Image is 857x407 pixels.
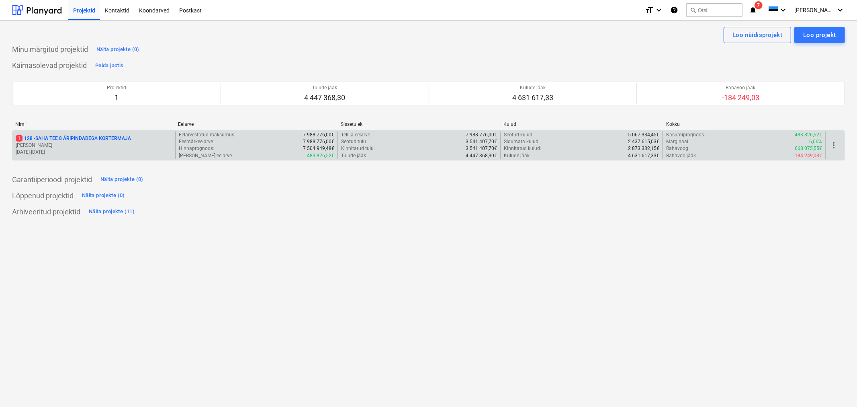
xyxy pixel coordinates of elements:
button: Loo näidisprojekt [724,27,791,43]
button: Peida jaotis [93,59,125,72]
p: Eelarvestatud maksumus : [179,132,235,138]
p: Arhiveeritud projektid [12,207,80,217]
p: 1 [107,93,126,103]
p: 483 826,52€ [307,152,334,159]
div: Näita projekte (11) [89,207,135,216]
p: [PERSON_NAME]-eelarve : [179,152,233,159]
p: Tulude jääk : [341,152,367,159]
p: 2 873 332,15€ [628,145,659,152]
p: Rahavoog : [666,145,689,152]
p: 3 541 407,70€ [466,138,497,145]
p: 2 437 615,03€ [628,138,659,145]
div: Näita projekte (0) [96,45,139,54]
p: 128 - SAHA TEE 8 ÄRIPINDADEGA KORTERMAJA [16,135,131,142]
div: Kokku [666,121,822,127]
i: keyboard_arrow_down [778,5,788,15]
p: Seotud tulu : [341,138,367,145]
p: [PERSON_NAME] [16,142,172,149]
p: 4 631 617,33 [512,93,553,103]
p: Tellija eelarve : [341,132,371,138]
iframe: Chat Widget [817,368,857,407]
p: Kasumiprognoos : [666,132,705,138]
button: Loo projekt [794,27,845,43]
div: Eelarve [178,121,334,127]
p: Projektid [107,84,126,91]
p: Marginaal : [666,138,689,145]
i: format_size [644,5,654,15]
p: 3 541 407,70€ [466,145,497,152]
p: 7 988 776,00€ [303,138,334,145]
i: Abikeskus [670,5,678,15]
p: 5 067 334,45€ [628,132,659,138]
div: Sissetulek [341,121,497,127]
button: Näita projekte (0) [98,173,145,186]
div: 1128 -SAHA TEE 8 ÄRIPINDADEGA KORTERMAJA[PERSON_NAME][DATE]-[DATE] [16,135,172,156]
i: keyboard_arrow_down [654,5,664,15]
p: Kinnitatud tulu : [341,145,375,152]
p: 483 826,52€ [795,132,822,138]
div: Näita projekte (0) [100,175,143,184]
button: Otsi [686,3,742,17]
div: Näita projekte (0) [82,191,125,200]
p: 7 504 949,48€ [303,145,334,152]
span: 1 [16,135,22,142]
p: Sidumata kulud : [504,138,540,145]
div: Peida jaotis [95,61,123,70]
p: Rahavoo jääk : [666,152,697,159]
span: 7 [755,1,763,9]
button: Näita projekte (0) [80,189,127,202]
p: 7 988 776,00€ [303,132,334,138]
p: -184 249,03€ [794,152,822,159]
p: Minu märgitud projektid [12,45,88,54]
p: Kulude jääk : [504,152,531,159]
p: 4 447 368,30€ [466,152,497,159]
span: more_vert [829,140,839,150]
p: -184 249,03 [722,93,759,103]
button: Näita projekte (11) [87,206,137,218]
i: notifications [749,5,757,15]
p: Tulude jääk [304,84,345,91]
p: Kulude jääk [512,84,553,91]
span: [PERSON_NAME] [794,7,835,13]
button: Näita projekte (0) [94,43,141,56]
div: Nimi [15,121,172,127]
p: [DATE] - [DATE] [16,149,172,156]
p: Kinnitatud kulud : [504,145,541,152]
p: 4 631 617,33€ [628,152,659,159]
p: Garantiiperioodi projektid [12,175,92,185]
p: 4 447 368,30 [304,93,345,103]
div: Loo projekt [803,30,836,40]
p: Lõppenud projektid [12,191,74,201]
p: Eesmärkeelarve : [179,138,214,145]
span: search [690,7,696,13]
div: Kulud [503,121,660,127]
i: keyboard_arrow_down [835,5,845,15]
p: Hinnaprognoos : [179,145,214,152]
p: Käimasolevad projektid [12,61,87,70]
p: 6,06% [809,138,822,145]
div: Loo näidisprojekt [732,30,782,40]
p: Rahavoo jääk [722,84,759,91]
p: Seotud kulud : [504,132,534,138]
p: 668 075,55€ [795,145,822,152]
p: 7 988 776,00€ [466,132,497,138]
